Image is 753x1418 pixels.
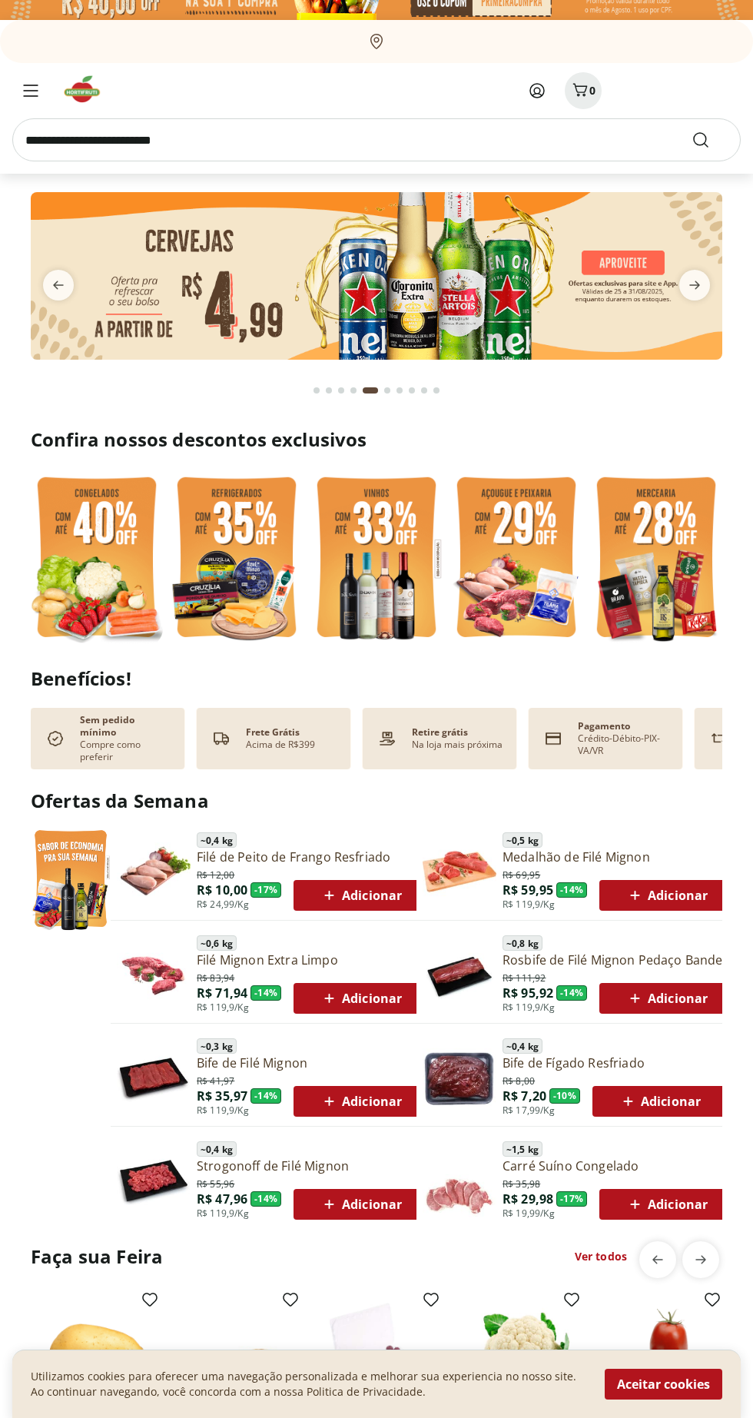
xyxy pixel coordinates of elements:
button: Go to page 10 from fs-carousel [430,372,443,409]
span: R$ 29,98 [503,1191,553,1207]
img: Ver todos [31,826,111,933]
p: Sem pedido mínimo [80,714,172,739]
span: R$ 41,97 [197,1072,234,1088]
span: - 17 % [556,1191,587,1207]
button: Adicionar [294,983,428,1014]
img: Principal [423,1144,496,1217]
button: Go to page 1 from fs-carousel [310,372,323,409]
span: R$ 119,9/Kg [197,1207,249,1220]
span: ~ 0,3 kg [197,1038,237,1054]
span: R$ 119,9/Kg [197,1104,249,1117]
a: Ver todos [575,1249,627,1264]
button: previous [31,270,86,301]
button: Adicionar [294,880,428,911]
span: Adicionar [320,886,402,905]
input: search [12,118,741,161]
button: next [682,1241,719,1278]
span: R$ 59,95 [503,882,553,898]
button: Go to page 7 from fs-carousel [393,372,406,409]
span: R$ 12,00 [197,866,234,882]
button: next [667,270,722,301]
button: Adicionar [599,1189,734,1220]
span: Adicionar [619,1092,701,1111]
span: R$ 71,94 [197,985,247,1001]
a: Filé de Peito de Frango Resfriado [197,848,428,865]
span: Adicionar [625,886,708,905]
span: Adicionar [625,989,708,1008]
p: Frete Grátis [246,726,300,739]
button: Adicionar [592,1086,727,1117]
p: Acima de R$399 [246,739,315,751]
span: - 14 % [556,985,587,1001]
img: Devolução [707,726,731,751]
a: Rosbife de Filé Mignon Pedaço Bandeja [503,951,734,968]
h2: Benefícios! [31,668,722,689]
span: R$ 17,99/Kg [503,1104,555,1117]
button: Adicionar [599,983,734,1014]
span: 0 [589,83,595,98]
img: Principal [117,1041,191,1114]
button: Go to page 4 from fs-carousel [347,372,360,409]
button: Go to page 8 from fs-carousel [406,372,418,409]
button: Current page from fs-carousel [360,372,381,409]
a: Carré Suíno Congelado [503,1157,734,1174]
span: R$ 35,97 [197,1088,247,1104]
span: Adicionar [625,1195,708,1214]
span: ~ 0,6 kg [197,935,237,951]
img: refrigerados [171,470,303,647]
a: Bife de Fígado Resfriado [503,1054,727,1071]
p: Crédito-Débito-PIX-VA/VR [578,732,670,757]
span: R$ 24,99/Kg [197,898,249,911]
span: ~ 0,4 kg [197,1141,237,1157]
button: Submit Search [692,131,728,149]
a: Strogonoff de Filé Mignon [197,1157,428,1174]
img: cervejas [31,192,722,360]
img: açougue [450,470,582,647]
span: Adicionar [320,1092,402,1111]
h2: Confira nossos descontos exclusivos [31,427,722,452]
span: R$ 119,9/Kg [503,1001,555,1014]
span: Adicionar [320,1195,402,1214]
span: R$ 119,9/Kg [197,1001,249,1014]
span: R$ 19,99/Kg [503,1207,555,1220]
button: Go to page 9 from fs-carousel [418,372,430,409]
span: R$ 69,95 [503,866,540,882]
a: Medalhão de Filé Mignon [503,848,734,865]
span: ~ 0,8 kg [503,935,542,951]
span: ~ 0,4 kg [197,832,237,848]
button: Adicionar [294,1086,428,1117]
img: Hortifruti [61,74,113,105]
img: Tomate Italiano Orgânico Bandeja [605,1297,715,1406]
h2: Ofertas da Semana [31,788,722,814]
img: vinho [310,470,443,647]
span: - 14 % [250,1191,281,1207]
a: Bife de Filé Mignon [197,1054,428,1071]
span: - 10 % [549,1088,580,1104]
span: ~ 1,5 kg [503,1141,542,1157]
button: Go to page 3 from fs-carousel [335,372,347,409]
p: Utilizamos cookies para oferecer uma navegação personalizada e melhorar sua experiencia no nosso ... [31,1369,586,1400]
span: R$ 10,00 [197,882,247,898]
button: Adicionar [294,1189,428,1220]
img: Filé Mignon Extra Limpo [117,938,191,1011]
img: Filé de Peito de Frango Resfriado [117,835,191,908]
span: Adicionar [320,989,402,1008]
button: Go to page 6 from fs-carousel [381,372,393,409]
span: - 17 % [250,882,281,898]
button: Menu [12,72,49,109]
p: Na loja mais próxima [412,739,503,751]
img: Mexerica Murcote Unidade [184,1297,294,1406]
img: Uva Rosada Embalada [324,1297,434,1406]
button: Aceitar cookies [605,1369,722,1400]
span: R$ 111,92 [503,969,546,985]
button: Go to page 2 from fs-carousel [323,372,335,409]
p: Retire grátis [412,726,468,739]
img: Bife de Fígado Resfriado [423,1041,496,1114]
img: Principal [117,1144,191,1217]
a: Filé Mignon Extra Limpo [197,951,428,968]
span: ~ 0,4 kg [503,1038,542,1054]
button: Adicionar [599,880,734,911]
img: truck [209,726,234,751]
img: mercearia [590,470,722,647]
img: Batata Inglesa Unidade [43,1297,153,1406]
